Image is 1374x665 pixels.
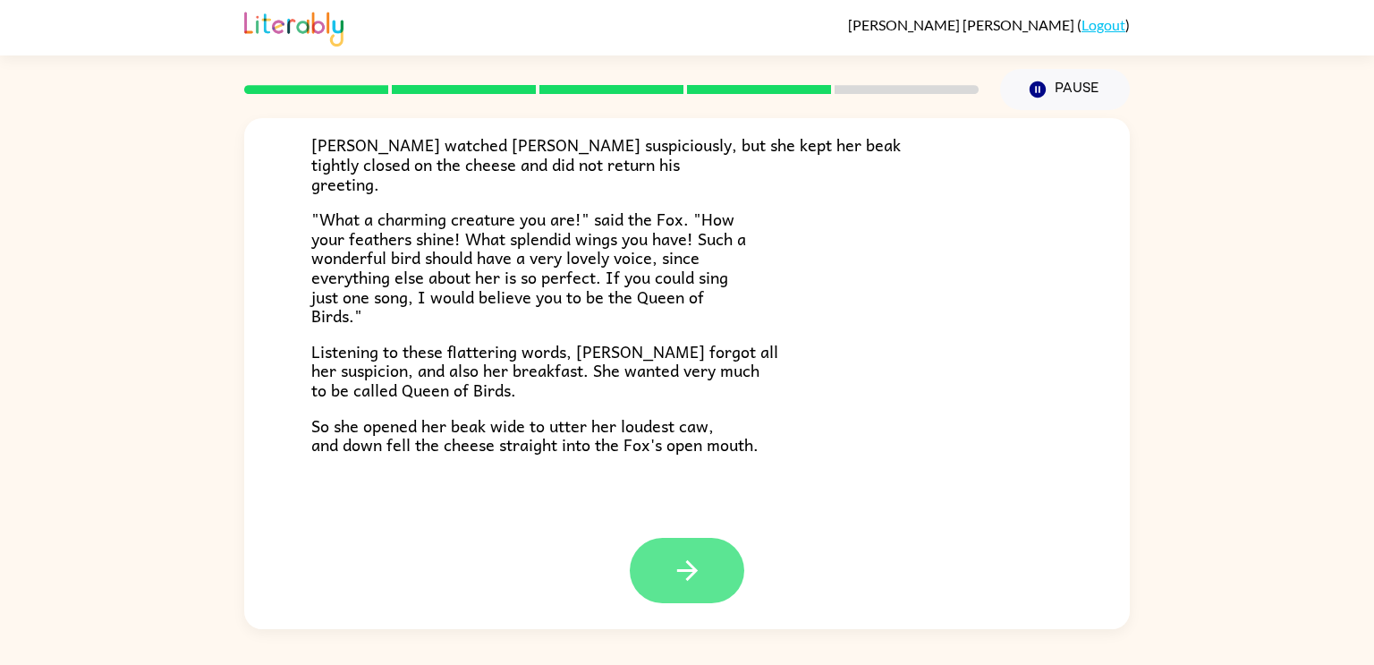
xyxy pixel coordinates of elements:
[311,338,778,403] span: Listening to these flattering words, [PERSON_NAME] forgot all her suspicion, and also her breakfa...
[311,413,759,458] span: So she opened her beak wide to utter her loudest caw, and down fell the cheese straight into the ...
[1081,16,1125,33] a: Logout
[311,132,901,196] span: [PERSON_NAME] watched [PERSON_NAME] suspiciously, but she kept her beak tightly closed on the che...
[1000,69,1130,110] button: Pause
[244,7,343,47] img: Literably
[848,16,1077,33] span: [PERSON_NAME] [PERSON_NAME]
[848,16,1130,33] div: ( )
[311,206,746,328] span: "What a charming creature you are!" said the Fox. "How your feathers shine! What splendid wings y...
